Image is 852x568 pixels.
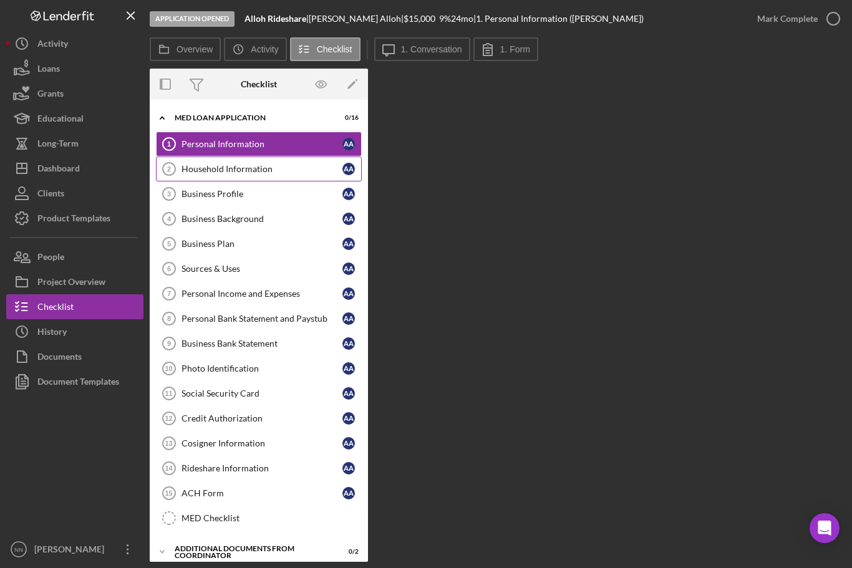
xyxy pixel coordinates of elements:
a: 7Personal Income and ExpensesAA [156,281,362,306]
button: History [6,319,143,344]
label: Overview [177,44,213,54]
button: Loans [6,56,143,81]
div: ACH Form [182,488,342,498]
div: A A [342,287,355,300]
tspan: 11 [165,390,172,397]
div: A A [342,337,355,350]
button: Overview [150,37,221,61]
div: Business Background [182,214,342,224]
a: 8Personal Bank Statement and PaystubAA [156,306,362,331]
div: Business Plan [182,239,342,249]
tspan: 14 [165,465,173,472]
button: Clients [6,181,143,206]
b: Alloh Rideshare [244,13,306,24]
div: Loans [37,56,60,84]
div: Mark Complete [757,6,818,31]
tspan: 2 [167,165,171,173]
div: Application Opened [150,11,235,27]
div: A A [342,213,355,225]
button: Product Templates [6,206,143,231]
button: Mark Complete [745,6,846,31]
label: Checklist [317,44,352,54]
a: 5Business PlanAA [156,231,362,256]
div: Business Profile [182,189,342,199]
button: Dashboard [6,156,143,181]
div: Activity [37,31,68,59]
div: Personal Information [182,139,342,149]
button: 1. Conversation [374,37,470,61]
button: Documents [6,344,143,369]
tspan: 1 [167,140,171,148]
a: 12Credit AuthorizationAA [156,406,362,431]
button: Project Overview [6,269,143,294]
div: 0 / 16 [336,114,359,122]
tspan: 8 [167,315,171,322]
a: Educational [6,106,143,131]
button: NN[PERSON_NAME] [6,537,143,562]
a: 9Business Bank StatementAA [156,331,362,356]
div: A A [342,138,355,150]
div: Educational [37,106,84,134]
div: [PERSON_NAME] [31,537,112,565]
div: Long-Term [37,131,79,159]
button: Long-Term [6,131,143,156]
div: A A [342,262,355,275]
div: Product Templates [37,206,110,234]
tspan: 13 [165,440,172,447]
div: A A [342,238,355,250]
div: Grants [37,81,64,109]
a: 15ACH FormAA [156,481,362,506]
tspan: 12 [165,415,172,422]
button: Checklist [290,37,361,61]
button: People [6,244,143,269]
div: People [37,244,64,272]
div: A A [342,188,355,200]
div: Credit Authorization [182,413,342,423]
div: Dashboard [37,156,80,184]
div: MED Checklist [182,513,361,523]
tspan: 15 [165,489,172,497]
button: Grants [6,81,143,106]
a: Checklist [6,294,143,319]
tspan: 7 [167,290,171,297]
tspan: 5 [167,240,171,248]
div: A A [342,487,355,499]
tspan: 9 [167,340,171,347]
button: 1. Form [473,37,538,61]
tspan: 6 [167,265,171,272]
tspan: 3 [167,190,171,198]
div: Open Intercom Messenger [810,513,840,543]
div: Business Bank Statement [182,339,342,349]
div: Document Templates [37,369,119,397]
a: 13Cosigner InformationAA [156,431,362,456]
div: 0 / 2 [336,548,359,556]
div: Documents [37,344,82,372]
label: 1. Form [500,44,530,54]
a: 2Household InformationAA [156,156,362,181]
a: Document Templates [6,369,143,394]
div: Household Information [182,164,342,174]
div: Additional Documents from Coordinator [175,545,327,559]
tspan: 4 [167,215,172,223]
div: Rideshare Information [182,463,342,473]
div: A A [342,387,355,400]
div: Checklist [37,294,74,322]
a: 6Sources & UsesAA [156,256,362,281]
div: Clients [37,181,64,209]
a: 11Social Security CardAA [156,381,362,406]
button: Activity [224,37,286,61]
text: NN [14,546,23,553]
div: History [37,319,67,347]
div: A A [342,412,355,425]
span: $15,000 [404,13,435,24]
div: Sources & Uses [182,264,342,274]
div: Photo Identification [182,363,342,373]
a: 1Personal InformationAA [156,132,362,156]
div: 9 % [439,14,451,24]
